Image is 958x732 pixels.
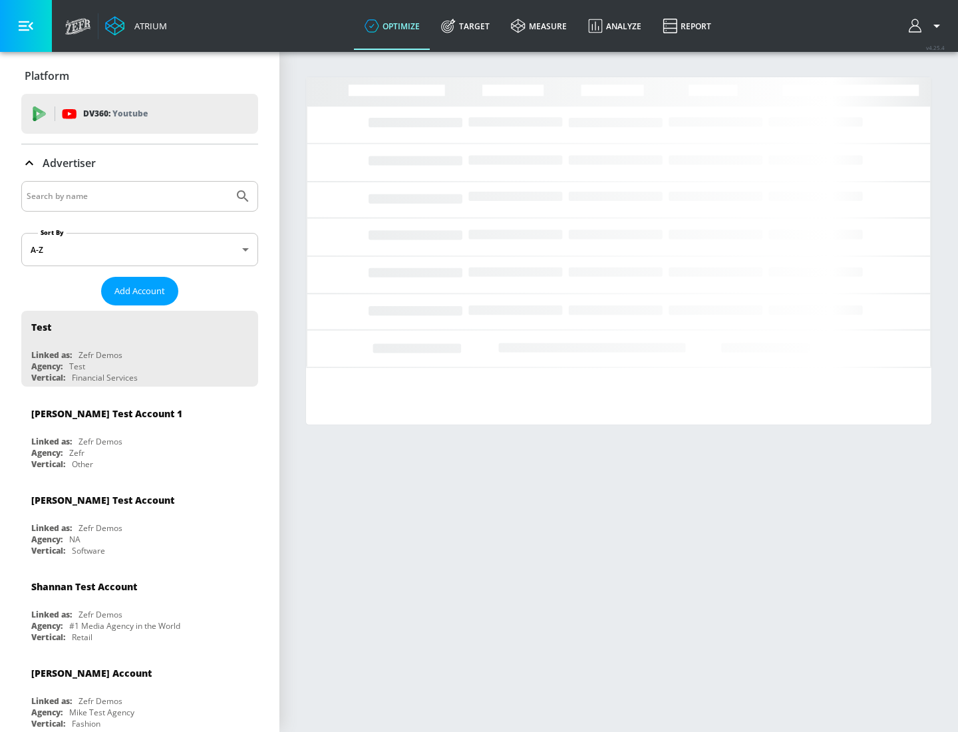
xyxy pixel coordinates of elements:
div: Vertical: [31,632,65,643]
div: Advertiser [21,144,258,182]
div: Atrium [129,20,167,32]
div: [PERSON_NAME] Test Account [31,494,174,506]
div: Agency: [31,534,63,545]
label: Sort By [38,228,67,237]
div: Linked as: [31,522,72,534]
div: Retail [72,632,92,643]
div: Shannan Test AccountLinked as:Zefr DemosAgency:#1 Media Agency in the WorldVertical:Retail [21,570,258,646]
div: Linked as: [31,349,72,361]
div: A-Z [21,233,258,266]
div: Linked as: [31,436,72,447]
div: Vertical: [31,458,65,470]
div: Linked as: [31,609,72,620]
div: TestLinked as:Zefr DemosAgency:TestVertical:Financial Services [21,311,258,387]
div: Agency: [31,361,63,372]
div: Fashion [72,718,100,729]
p: Advertiser [43,156,96,170]
div: #1 Media Agency in the World [69,620,180,632]
div: Financial Services [72,372,138,383]
div: Other [72,458,93,470]
div: Test [31,321,51,333]
div: Zefr [69,447,84,458]
a: Atrium [105,16,167,36]
span: v 4.25.4 [926,44,945,51]
div: Zefr Demos [79,436,122,447]
a: Report [652,2,722,50]
div: Linked as: [31,695,72,707]
p: DV360: [83,106,148,121]
button: Add Account [101,277,178,305]
div: DV360: Youtube [21,94,258,134]
div: [PERSON_NAME] Test Account 1 [31,407,182,420]
div: Zefr Demos [79,609,122,620]
div: [PERSON_NAME] Test Account 1Linked as:Zefr DemosAgency:ZefrVertical:Other [21,397,258,473]
div: NA [69,534,80,545]
div: Vertical: [31,545,65,556]
p: Platform [25,69,69,83]
div: Vertical: [31,372,65,383]
div: [PERSON_NAME] Account [31,667,152,679]
a: Target [430,2,500,50]
div: Agency: [31,447,63,458]
div: [PERSON_NAME] Test AccountLinked as:Zefr DemosAgency:NAVertical:Software [21,484,258,560]
a: Analyze [577,2,652,50]
p: Youtube [112,106,148,120]
a: optimize [354,2,430,50]
div: Test [69,361,85,372]
div: Zefr Demos [79,695,122,707]
div: Agency: [31,707,63,718]
div: Software [72,545,105,556]
a: measure [500,2,577,50]
input: Search by name [27,188,228,205]
div: Shannan Test Account [31,580,137,593]
div: Vertical: [31,718,65,729]
div: Zefr Demos [79,522,122,534]
div: Zefr Demos [79,349,122,361]
div: Platform [21,57,258,94]
div: Mike Test Agency [69,707,134,718]
span: Add Account [114,283,165,299]
div: Agency: [31,620,63,632]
